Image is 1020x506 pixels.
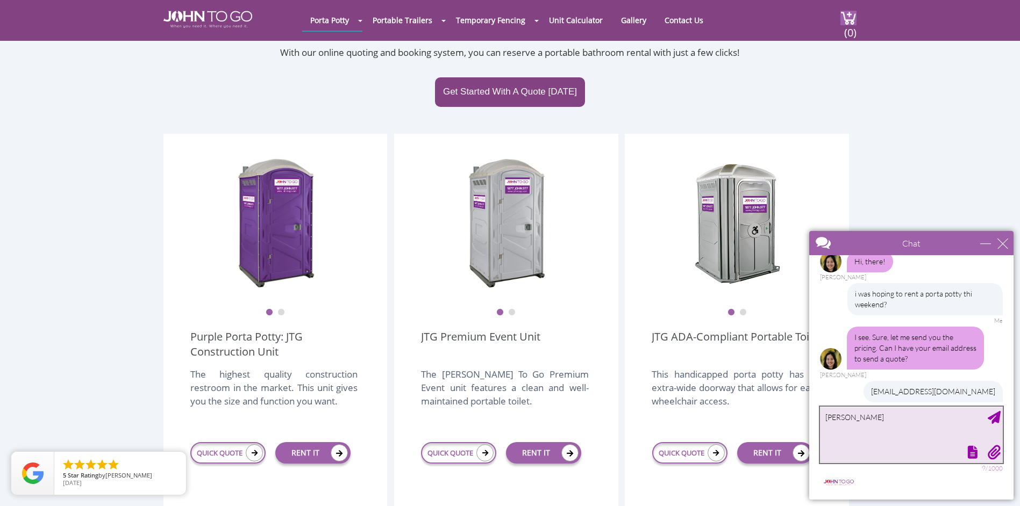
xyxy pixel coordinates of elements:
[96,458,109,471] li: 
[105,471,152,479] span: [PERSON_NAME]
[62,458,75,471] li: 
[506,442,581,464] a: RENT IT
[63,472,177,480] span: by
[694,155,780,290] img: ADA Handicapped Accessible Unit
[803,225,1020,506] iframe: Live Chat Box
[73,458,86,471] li: 
[652,329,822,359] a: JTG ADA-Compliant Portable Toilet
[163,46,857,59] p: With our online quoting and booking system, you can reserve a portable bathroom rental with just ...
[613,10,654,31] a: Gallery
[68,471,98,479] span: Star Rating
[22,462,44,484] img: Review Rating
[266,309,273,316] button: 1 of 2
[190,442,266,464] a: QUICK QUOTE
[275,442,351,464] a: RENT IT
[277,309,285,316] button: 2 of 2
[107,458,120,471] li: 
[163,11,252,28] img: JOHN to go
[365,10,440,31] a: Portable Trailers
[657,10,711,31] a: Contact Us
[421,329,540,359] a: JTG Premium Event Unit
[302,10,357,31] a: Porta Potty
[541,10,611,31] a: Unit Calculator
[737,442,812,464] a: RENT IT
[190,367,358,419] div: The highest quality construction restroom in the market. This unit gives you the size and functio...
[652,442,727,464] a: QUICK QUOTE
[496,309,504,316] button: 1 of 2
[844,17,857,40] span: (0)
[508,309,516,316] button: 2 of 2
[435,77,585,106] a: Get Started With A Quote [DATE]
[421,442,496,464] a: QUICK QUOTE
[63,479,82,487] span: [DATE]
[840,11,857,25] img: cart a
[190,329,360,359] a: Purple Porta Potty: JTG Construction Unit
[448,10,533,31] a: Temporary Fencing
[652,367,819,419] div: This handicapped porta potty has an extra-wide doorway that allows for easy wheelchair access.
[727,309,735,316] button: 1 of 2
[421,367,588,419] div: The [PERSON_NAME] To Go Premium Event unit features a clean and well-maintained portable toilet.
[739,309,747,316] button: 2 of 2
[84,458,97,471] li: 
[63,471,66,479] span: 5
